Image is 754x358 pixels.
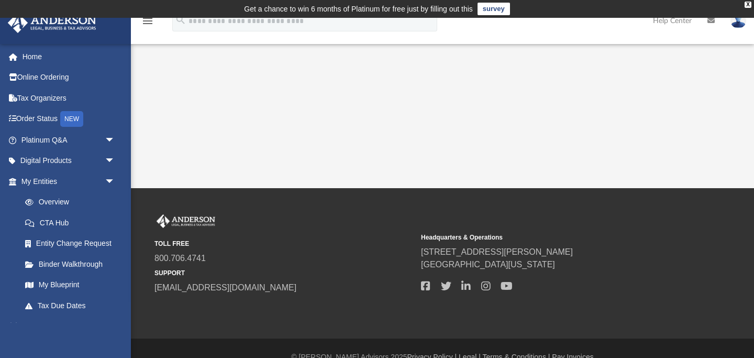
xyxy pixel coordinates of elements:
[105,150,126,172] span: arrow_drop_down
[15,275,126,296] a: My Blueprint
[15,295,131,316] a: Tax Due Dates
[105,129,126,151] span: arrow_drop_down
[7,150,131,171] a: Digital Productsarrow_drop_down
[15,192,131,213] a: Overview
[7,316,126,337] a: My Anderson Teamarrow_drop_down
[141,15,154,27] i: menu
[7,109,131,130] a: Order StatusNEW
[7,129,131,150] a: Platinum Q&Aarrow_drop_down
[15,254,131,275] a: Binder Walkthrough
[421,247,573,256] a: [STREET_ADDRESS][PERSON_NAME]
[478,3,510,15] a: survey
[154,214,217,228] img: Anderson Advisors Platinum Portal
[105,171,126,192] span: arrow_drop_down
[154,268,414,278] small: SUPPORT
[421,233,680,242] small: Headquarters & Operations
[60,111,83,127] div: NEW
[15,233,131,254] a: Entity Change Request
[105,316,126,338] span: arrow_drop_down
[7,171,131,192] a: My Entitiesarrow_drop_down
[745,2,751,8] div: close
[154,283,296,292] a: [EMAIL_ADDRESS][DOMAIN_NAME]
[5,13,99,33] img: Anderson Advisors Platinum Portal
[175,14,186,26] i: search
[7,88,131,109] a: Tax Organizers
[15,212,131,233] a: CTA Hub
[154,254,206,263] a: 800.706.4741
[154,239,414,248] small: TOLL FREE
[141,20,154,27] a: menu
[730,13,746,28] img: User Pic
[7,46,131,67] a: Home
[244,3,473,15] div: Get a chance to win 6 months of Platinum for free just by filling out this
[7,67,131,88] a: Online Ordering
[421,260,555,269] a: [GEOGRAPHIC_DATA][US_STATE]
